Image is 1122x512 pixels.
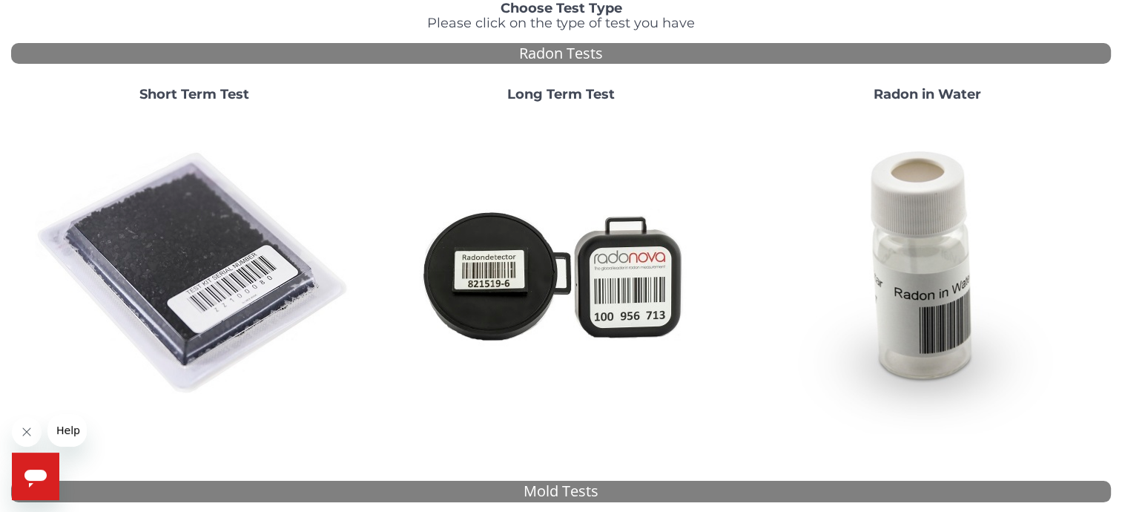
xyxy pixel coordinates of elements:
div: Radon Tests [11,43,1111,65]
span: Please click on the type of test you have [427,15,695,31]
iframe: Close message [12,417,42,447]
iframe: Message from company [47,414,87,447]
iframe: Button to launch messaging window [12,453,59,500]
img: RadoninWater.jpg [768,114,1087,433]
strong: Long Term Test [507,86,615,102]
strong: Radon in Water [874,86,981,102]
img: Radtrak2vsRadtrak3.jpg [401,114,720,433]
img: ShortTerm.jpg [35,114,354,433]
div: Mold Tests [11,481,1111,502]
strong: Short Term Test [139,86,249,102]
